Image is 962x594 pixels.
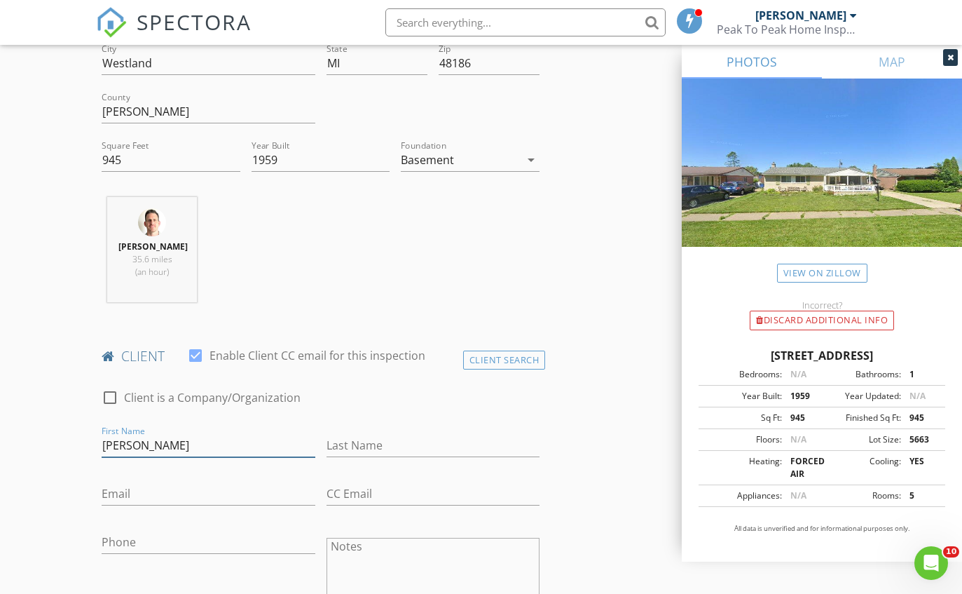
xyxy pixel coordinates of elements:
[401,154,454,166] div: Basement
[135,266,169,278] span: (an hour)
[699,524,945,534] p: All data is unverified and for informational purposes only.
[750,311,894,330] div: Discard Additional info
[138,208,166,236] img: portrait_modee1.jpg
[703,490,782,502] div: Appliances:
[523,151,540,168] i: arrow_drop_down
[463,351,546,370] div: Client Search
[96,7,127,38] img: The Best Home Inspection Software - Spectora
[717,22,857,36] div: Peak To Peak Home Inspection
[822,390,901,403] div: Year Updated:
[901,490,941,502] div: 5
[790,368,806,380] span: N/A
[96,19,252,48] a: SPECTORA
[901,368,941,381] div: 1
[682,79,962,281] img: streetview
[909,390,926,402] span: N/A
[822,412,901,424] div: Finished Sq Ft:
[943,546,959,558] span: 10
[822,455,901,480] div: Cooling:
[703,412,782,424] div: Sq Ft:
[790,433,806,445] span: N/A
[782,390,822,403] div: 1959
[703,368,782,381] div: Bedrooms:
[901,412,941,424] div: 945
[703,390,782,403] div: Year Built:
[777,264,867,283] a: View on Zillow
[755,8,846,22] div: [PERSON_NAME]
[132,253,172,265] span: 35.6 miles
[901,455,941,480] div: YES
[822,490,901,502] div: Rooms:
[703,433,782,446] div: Floors:
[682,299,962,311] div: Incorrect?
[914,546,948,580] iframe: Intercom live chat
[118,241,188,252] strong: [PERSON_NAME]
[901,433,941,446] div: 5663
[682,45,822,79] a: PHOTOS
[822,433,901,446] div: Lot Size:
[699,347,945,364] div: [STREET_ADDRESS]
[782,455,822,480] div: FORCED AIR
[782,412,822,424] div: 945
[822,45,962,79] a: MAP
[137,7,252,36] span: SPECTORA
[822,368,901,381] div: Bathrooms:
[124,391,301,405] label: Client is a Company/Organization
[102,347,540,365] h4: client
[703,455,782,480] div: Heating:
[209,349,425,363] label: Enable Client CC email for this inspection
[790,490,806,501] span: N/A
[385,8,666,36] input: Search everything...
